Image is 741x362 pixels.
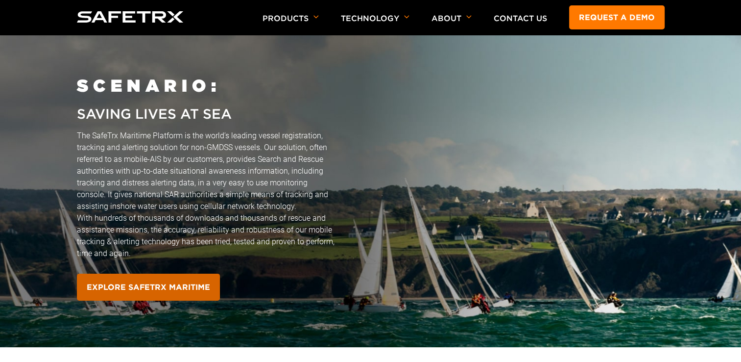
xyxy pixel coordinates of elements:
[77,105,665,122] p: SAVING LIVES AT SEA
[11,104,59,111] span: Request a Demo
[569,5,665,29] a: Request a demo
[12,207,220,215] p: I agree to allow 8 West Consulting to store and process my personal data.
[2,103,9,110] input: Request a Demo
[692,315,741,362] iframe: Chat Widget
[431,14,472,35] p: About
[263,14,319,35] p: Products
[2,208,9,215] input: I agree to allow 8 West Consulting to store and process my personal data.*
[466,15,472,19] img: arrow icon
[77,274,220,301] a: EXPLORE SAFETRX MARITIME
[77,11,184,23] img: logo SafeTrx
[2,117,9,123] input: Discover More
[77,130,335,259] p: The SafeTrx Maritime Platform is the world’s leading vessel registration, tracking and alerting s...
[313,15,319,19] img: arrow icon
[404,15,409,19] img: arrow icon
[77,75,665,96] p: Scenario:
[494,14,547,23] a: Contact Us
[341,14,409,35] p: Technology
[11,117,52,125] span: Discover More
